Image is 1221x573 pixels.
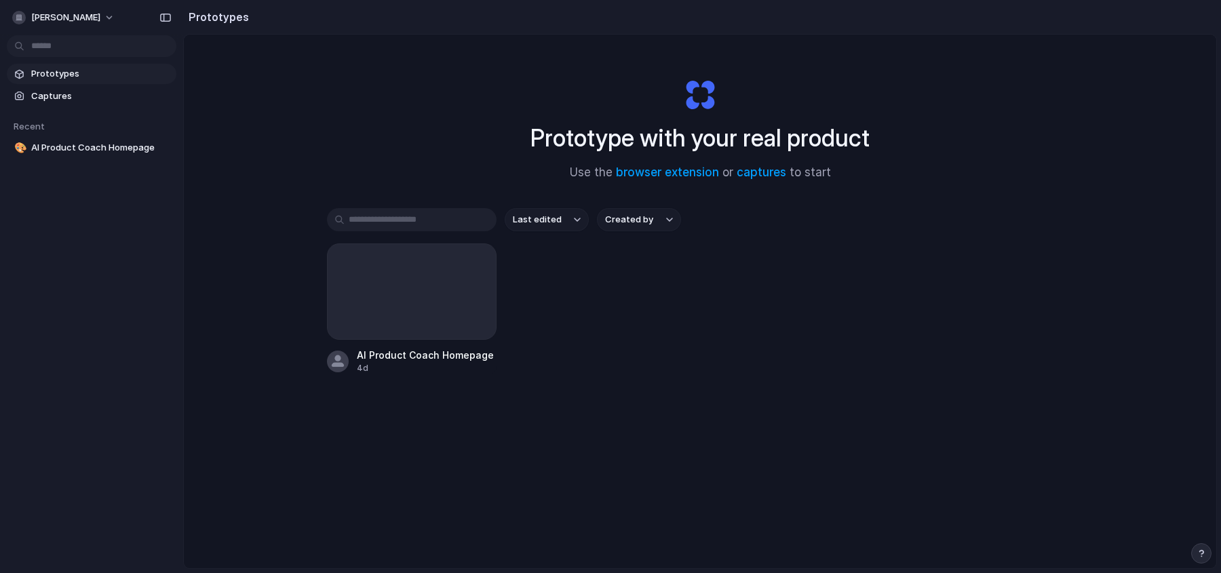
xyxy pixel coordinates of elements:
a: browser extension [616,165,719,179]
button: Created by [597,208,681,231]
button: [PERSON_NAME] [7,7,121,28]
h1: Prototype with your real product [530,120,870,156]
span: Last edited [513,213,562,226]
div: 4d [357,362,494,374]
span: Created by [605,213,653,226]
button: Last edited [505,208,589,231]
span: AI Product Coach Homepage [31,141,171,155]
a: 🎨AI Product Coach Homepage [7,138,176,158]
span: Prototypes [31,67,171,81]
h2: Prototypes [183,9,249,25]
a: Prototypes [7,64,176,84]
span: Recent [14,121,45,132]
a: AI Product Coach Homepage4d [327,243,497,374]
a: captures [737,165,786,179]
span: Use the or to start [570,164,831,182]
div: AI Product Coach Homepage [357,348,494,362]
button: 🎨 [12,141,26,155]
span: Captures [31,90,171,103]
span: [PERSON_NAME] [31,11,100,24]
a: Captures [7,86,176,106]
div: 🎨 [14,140,24,156]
